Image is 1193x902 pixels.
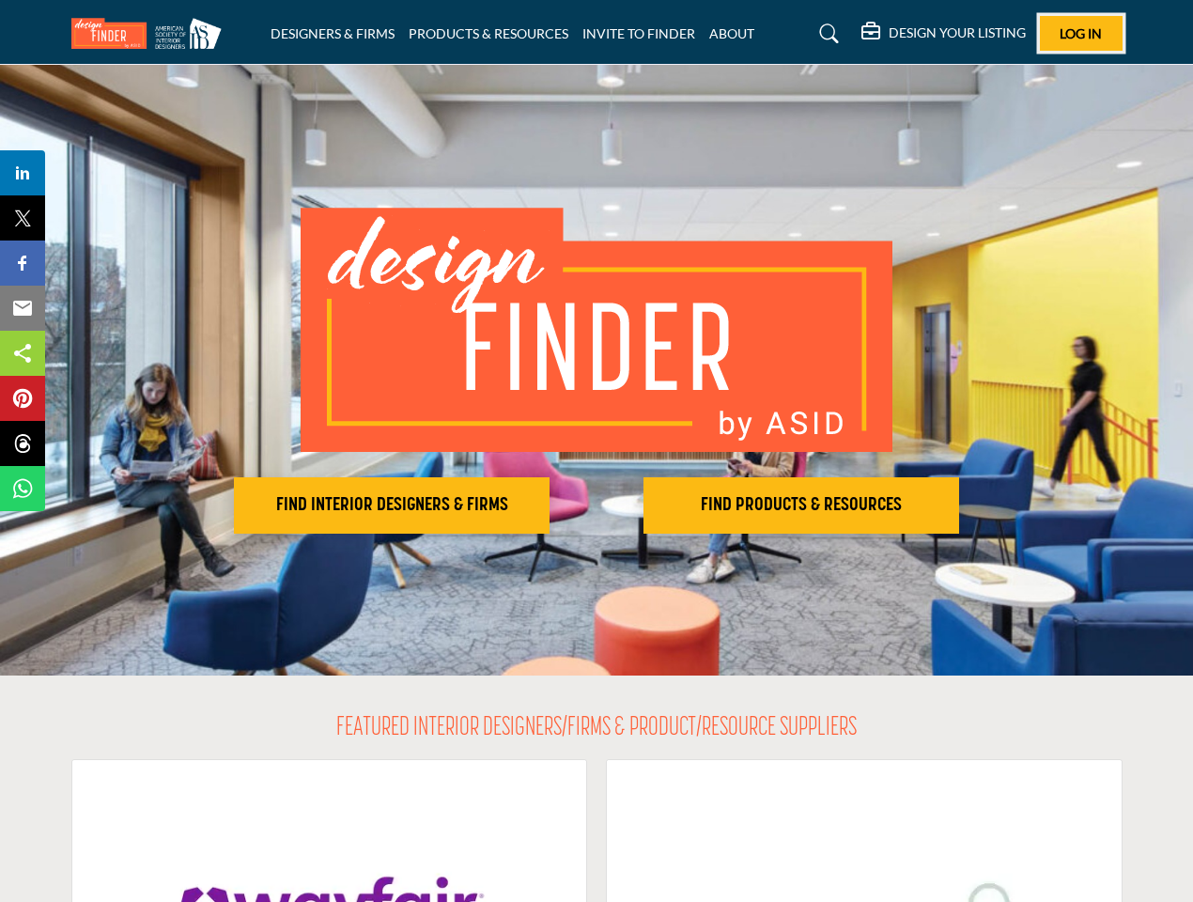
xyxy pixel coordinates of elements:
[71,18,231,49] img: Site Logo
[643,477,959,534] button: FIND PRODUCTS & RESOURCES
[301,208,892,452] img: image
[1060,25,1102,41] span: Log In
[271,25,395,41] a: DESIGNERS & FIRMS
[649,494,953,517] h2: FIND PRODUCTS & RESOURCES
[582,25,695,41] a: INVITE TO FINDER
[234,477,550,534] button: FIND INTERIOR DESIGNERS & FIRMS
[709,25,754,41] a: ABOUT
[240,494,544,517] h2: FIND INTERIOR DESIGNERS & FIRMS
[336,713,857,745] h2: FEATURED INTERIOR DESIGNERS/FIRMS & PRODUCT/RESOURCE SUPPLIERS
[801,19,851,49] a: Search
[889,24,1026,41] h5: DESIGN YOUR LISTING
[1040,16,1123,51] button: Log In
[409,25,568,41] a: PRODUCTS & RESOURCES
[861,23,1026,45] div: DESIGN YOUR LISTING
